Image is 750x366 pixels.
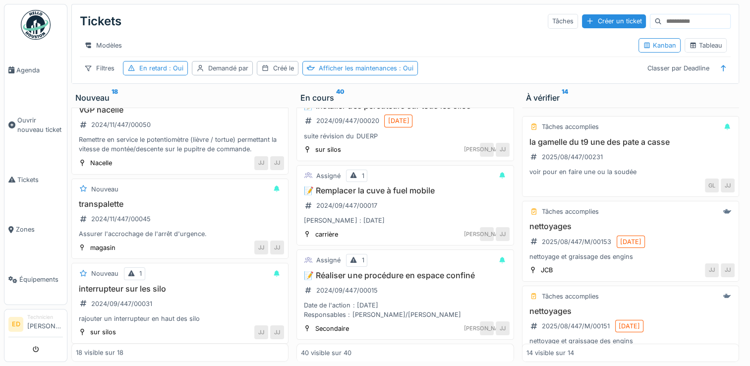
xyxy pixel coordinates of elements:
[273,63,294,73] div: Créé le
[8,313,63,337] a: ED Technicien[PERSON_NAME]
[8,317,23,332] li: ED
[526,348,574,358] div: 14 visible sur 14
[21,10,51,40] img: Badge_color-CXgf-gQk.svg
[301,301,509,319] div: Date de l'action : [DATE] Responsables : [PERSON_NAME]/[PERSON_NAME]
[315,324,349,333] div: Secondaire
[388,116,409,125] div: [DATE]
[76,105,284,115] h3: VGP nacelle
[90,243,115,252] div: magasin
[496,143,510,157] div: JJ
[19,275,63,284] span: Équipements
[301,131,509,141] div: suite révision du DUERP
[4,205,67,255] a: Zones
[542,122,599,131] div: Tâches accomplies
[319,63,413,73] div: Afficher les maintenances
[721,179,735,192] div: JJ
[526,167,735,177] div: voir pour en faire une ou la soudée
[91,120,151,129] div: 2024/11/447/00050
[643,61,714,75] div: Classer par Deadline
[254,325,268,339] div: JJ
[496,227,510,241] div: JJ
[90,158,112,168] div: Nacelle
[139,63,183,73] div: En retard
[526,252,735,261] div: nettoyage et graissage des engins
[80,8,121,34] div: Tickets
[91,214,151,224] div: 2024/11/447/00045
[361,171,364,181] div: 1
[480,227,494,241] div: [PERSON_NAME]
[316,171,341,181] div: Assigné
[76,199,284,209] h3: transpalette
[76,135,284,154] div: Remettre en service le potentiomètre (lièvre / tortue) permettant la vitesse de montée/descente s...
[721,263,735,277] div: JJ
[315,230,338,239] div: carrière
[76,348,123,358] div: 18 visible sur 18
[4,95,67,155] a: Ouvrir nouveau ticket
[91,269,118,278] div: Nouveau
[301,186,509,195] h3: 📝 Remplacer la cuve à fuel mobile
[17,116,63,134] span: Ouvrir nouveau ticket
[526,222,735,231] h3: nettoyages
[4,254,67,305] a: Équipements
[542,207,599,216] div: Tâches accomplies
[336,92,345,104] sup: 40
[91,299,152,308] div: 2024/09/447/00031
[17,175,63,184] span: Tickets
[542,292,599,301] div: Tâches accomplies
[270,325,284,339] div: JJ
[316,255,341,265] div: Assigné
[91,184,118,194] div: Nouveau
[254,156,268,170] div: JJ
[90,327,116,337] div: sur silos
[496,321,510,335] div: JJ
[643,41,676,50] div: Kanban
[270,241,284,254] div: JJ
[542,237,611,246] div: 2025/08/447/M/00153
[300,92,510,104] div: En cours
[541,265,553,275] div: JCB
[80,38,126,53] div: Modèles
[76,314,284,323] div: rajouter un interrupteur en haut des silo
[16,225,63,234] span: Zones
[526,92,735,104] div: À vérifier
[80,61,119,75] div: Filtres
[582,14,646,28] div: Créer un ticket
[4,45,67,95] a: Agenda
[619,321,640,331] div: [DATE]
[526,137,735,147] h3: la gamelle du t9 une des pate a casse
[397,64,413,72] span: : Oui
[208,63,248,73] div: Demandé par
[270,156,284,170] div: JJ
[167,64,183,72] span: : Oui
[542,152,603,162] div: 2025/08/447/00231
[705,179,719,192] div: GL
[301,348,351,358] div: 40 visible sur 40
[76,229,284,239] div: Assurer l'accrochage de l'arrêt d'urgence.
[480,321,494,335] div: [PERSON_NAME]
[75,92,285,104] div: Nouveau
[16,65,63,75] span: Agenda
[139,269,142,278] div: 1
[315,145,341,154] div: sur silos
[526,306,735,316] h3: nettoyages
[526,336,735,346] div: nettoyage et graissage des engins
[301,271,509,280] h3: 📝 Réaliser une procédure en espace confiné
[316,201,377,210] div: 2024/09/447/00017
[542,321,610,331] div: 2025/08/447/M/00151
[27,313,63,335] li: [PERSON_NAME]
[548,14,578,28] div: Tâches
[562,92,568,104] sup: 14
[316,116,379,125] div: 2024/09/447/00020
[27,313,63,321] div: Technicien
[620,237,641,246] div: [DATE]
[301,216,509,225] div: [PERSON_NAME] : [DATE]
[112,92,118,104] sup: 18
[254,241,268,254] div: JJ
[689,41,722,50] div: Tableau
[316,286,377,295] div: 2024/09/447/00015
[480,143,494,157] div: [PERSON_NAME]
[76,284,284,294] h3: interrupteur sur les silo
[4,155,67,205] a: Tickets
[361,255,364,265] div: 1
[705,263,719,277] div: JJ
